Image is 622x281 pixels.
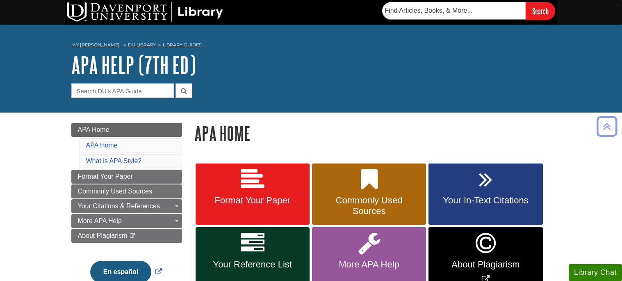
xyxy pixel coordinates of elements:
[67,2,223,22] img: DU Library
[526,2,555,20] input: Search
[71,39,551,53] nav: breadcrumb
[318,195,420,217] span: Commonly Used Sources
[128,42,156,48] a: DU Library
[71,83,174,98] input: Search DU's APA Guide
[86,157,142,164] a: What is APA Style?
[78,217,122,224] span: More APA Help
[78,232,128,239] span: About Plagiarism
[129,233,136,239] i: This link opens in a new window
[594,121,620,132] a: Back to Top
[569,264,622,281] button: Library Chat
[71,199,182,213] a: Your Citations & References
[435,259,536,270] span: About Plagiarism
[202,259,303,270] span: Your Reference List
[435,195,536,206] span: Your In-Text Citations
[78,126,109,133] span: APA Home
[382,2,555,20] form: Searches DU Library's articles, books, and more
[71,229,182,243] a: About Plagiarism
[71,52,196,78] a: APA Help (7th Ed)
[312,164,426,225] a: Commonly Used Sources
[86,142,118,149] a: APA Home
[194,123,551,144] h1: APA Home
[88,268,164,275] a: Link opens in new window
[78,203,160,210] span: Your Citations & References
[71,123,182,137] a: APA Home
[71,214,182,228] a: More APA Help
[78,188,152,195] span: Commonly Used Sources
[382,2,526,19] input: Find Articles, Books, & More...
[196,164,310,225] a: Format Your Paper
[71,184,182,198] a: Commonly Used Sources
[71,41,120,48] a: My [PERSON_NAME]
[71,170,182,184] a: Format Your Paper
[78,173,133,180] span: Format Your Paper
[163,42,202,48] a: Library Guides
[202,195,303,206] span: Format Your Paper
[428,164,542,225] a: Your In-Text Citations
[318,259,420,270] span: More APA Help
